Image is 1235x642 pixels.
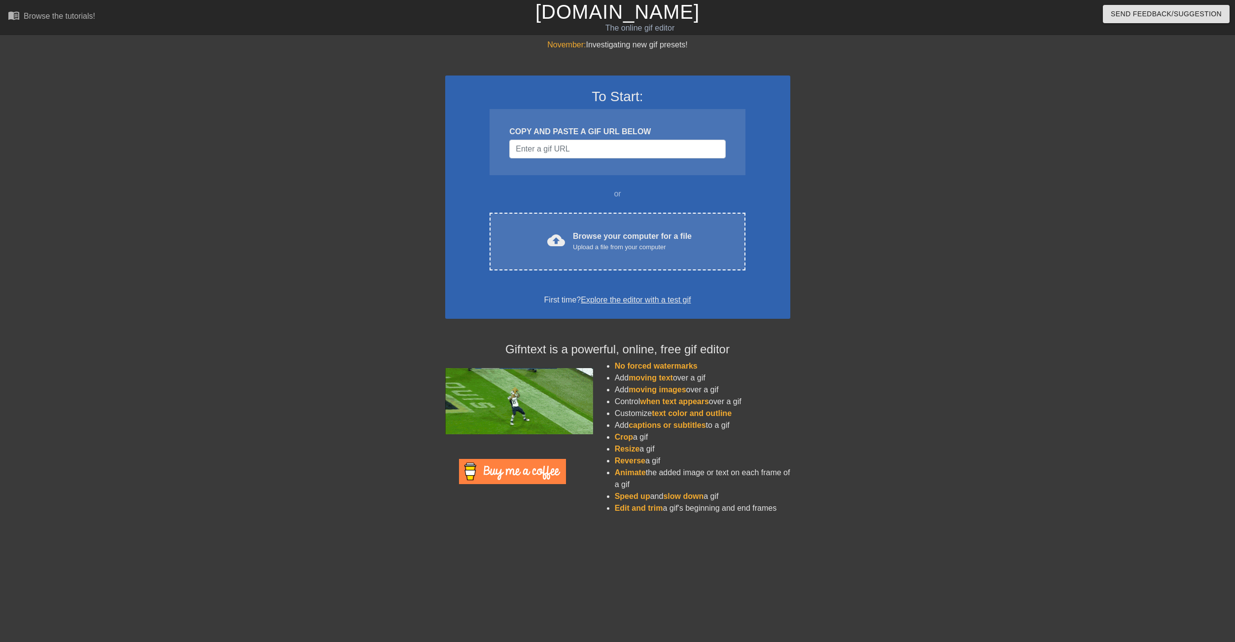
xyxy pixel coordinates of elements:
[615,504,663,512] span: Edit and trim
[417,22,863,34] div: The online gif editor
[615,408,790,419] li: Customize
[509,126,725,138] div: COPY AND PASTE A GIF URL BELOW
[615,456,645,465] span: Reverse
[573,242,692,252] div: Upload a file from your computer
[615,443,790,455] li: a gif
[615,433,633,441] span: Crop
[640,397,709,406] span: when text appears
[573,230,692,252] div: Browse your computer for a file
[615,467,790,491] li: the added image or text on each frame of a gif
[458,88,777,105] h3: To Start:
[581,296,691,304] a: Explore the editor with a test gif
[547,40,586,49] span: November:
[547,231,565,249] span: cloud_upload
[509,140,725,158] input: Username
[629,374,673,382] span: moving text
[652,409,732,417] span: text color and outline
[615,362,698,370] span: No forced watermarks
[615,492,650,500] span: Speed up
[615,384,790,396] li: Add over a gif
[445,342,790,357] h4: Gifntext is a powerful, online, free gif editor
[471,188,765,200] div: or
[445,39,790,51] div: Investigating new gif presets!
[535,1,700,23] a: [DOMAIN_NAME]
[615,431,790,443] li: a gif
[615,419,790,431] li: Add to a gif
[8,9,20,21] span: menu_book
[458,294,777,306] div: First time?
[629,385,686,394] span: moving images
[615,396,790,408] li: Control over a gif
[445,368,593,434] img: football_small.gif
[615,372,790,384] li: Add over a gif
[1111,8,1222,20] span: Send Feedback/Suggestion
[629,421,706,429] span: captions or subtitles
[24,12,95,20] div: Browse the tutorials!
[615,455,790,467] li: a gif
[459,459,566,484] img: Buy Me A Coffee
[1103,5,1230,23] button: Send Feedback/Suggestion
[8,9,95,25] a: Browse the tutorials!
[615,468,646,477] span: Animate
[663,492,704,500] span: slow down
[615,491,790,502] li: and a gif
[615,502,790,514] li: a gif's beginning and end frames
[615,445,640,453] span: Resize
